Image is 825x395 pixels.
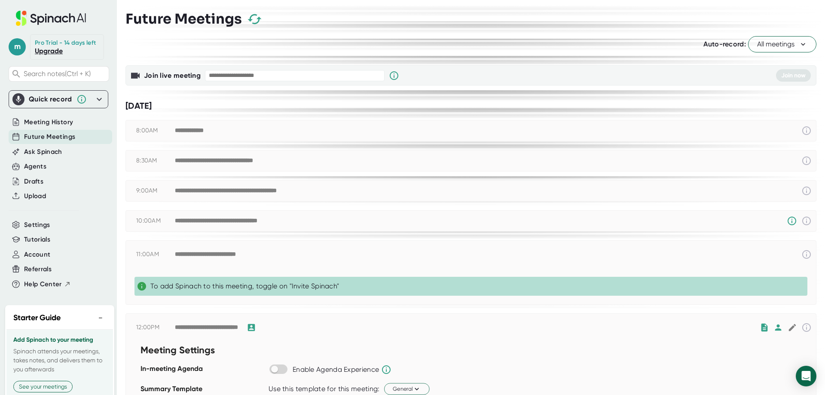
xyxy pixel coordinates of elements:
[144,71,201,80] b: Join live meeting
[24,147,62,157] button: Ask Spinach
[801,249,812,260] svg: This event has already passed
[801,126,812,136] svg: This event has already passed
[24,70,91,78] span: Search notes (Ctrl + K)
[776,69,811,82] button: Join now
[787,216,797,226] svg: Someone has manually disabled Spinach from this meeting.
[136,127,175,135] div: 8:00AM
[703,40,746,48] span: Auto-record:
[24,235,50,245] button: Tutorials
[125,101,816,111] div: [DATE]
[24,279,62,289] span: Help Center
[24,250,50,260] button: Account
[29,95,72,104] div: Quick record
[13,312,61,324] h2: Starter Guide
[393,385,421,393] span: General
[801,216,812,226] svg: This event has already passed
[125,11,242,27] h3: Future Meetings
[24,220,50,230] button: Settings
[13,347,106,374] p: Spinach attends your meetings, takes notes, and delivers them to you afterwards
[136,324,175,331] div: 12:00PM
[136,187,175,195] div: 9:00AM
[24,177,43,187] button: Drafts
[13,381,73,392] button: See your meetings
[24,279,71,289] button: Help Center
[95,312,106,324] button: −
[9,38,26,55] span: m
[781,72,806,79] span: Join now
[35,47,63,55] a: Upgrade
[24,264,52,274] button: Referrals
[150,282,804,291] div: To add Spinach to this meeting, toggle on "Invite Spinach"
[757,39,807,49] span: All meetings
[796,366,816,386] div: Open Intercom Messenger
[141,361,264,382] div: In-meeting Agenda
[801,156,812,166] svg: This event has already passed
[381,364,391,375] svg: Spinach will help run the agenda and keep track of time
[748,36,816,52] button: All meetings
[136,251,175,258] div: 11:00AM
[24,191,46,201] button: Upload
[293,365,379,374] div: Enable Agenda Experience
[24,132,75,142] button: Future Meetings
[35,39,96,47] div: Pro Trial - 14 days left
[24,162,46,171] button: Agents
[384,383,430,395] button: General
[136,157,175,165] div: 8:30AM
[136,217,175,225] div: 10:00AM
[801,322,812,333] svg: This event has already passed
[801,186,812,196] svg: This event has already passed
[24,117,73,127] button: Meeting History
[269,385,380,393] div: Use this template for this meeting:
[12,91,104,108] div: Quick record
[13,337,106,343] h3: Add Spinach to your meeting
[141,341,264,361] div: Meeting Settings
